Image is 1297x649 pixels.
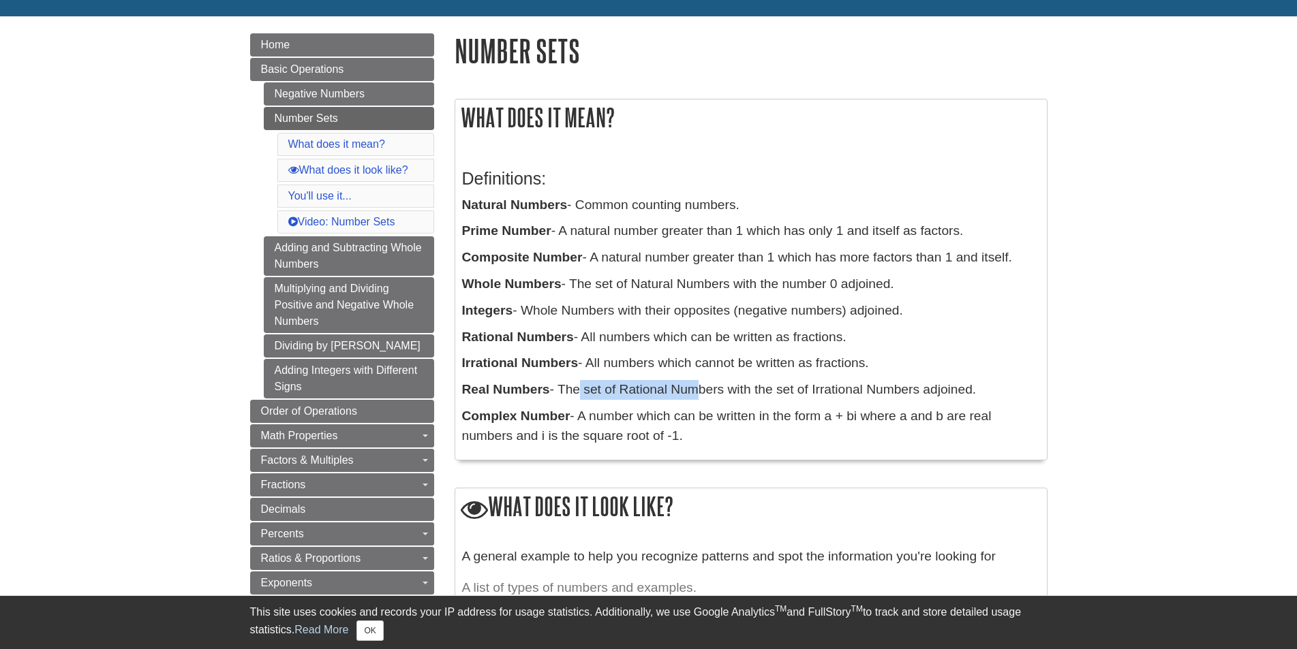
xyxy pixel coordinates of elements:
[261,454,354,466] span: Factors & Multiples
[462,169,1040,189] h3: Definitions:
[462,407,1040,446] p: - A number which can be written in the form a + bi where a and b are real numbers and i is the sq...
[462,221,1040,241] p: - A natural number greater than 1 which has only 1 and itself as factors.
[462,382,550,396] b: Real Numbers
[294,624,348,635] a: Read More
[356,620,383,641] button: Close
[462,248,1040,268] p: - A natural number greater than 1 which has more factors than 1 and itself.
[288,216,395,227] a: Video: Number Sets
[261,430,338,441] span: Math Properties
[250,604,1048,641] div: This site uses cookies and records your IP address for usage statistics. Additionally, we use Goo...
[264,82,434,106] a: Negative Numbers
[462,330,574,344] b: Rational Numbers
[261,479,306,490] span: Fractions
[288,164,408,176] a: What does it look like?
[261,63,344,75] span: Basic Operations
[250,473,434,496] a: Fractions
[462,276,562,291] b: Whole Numbers
[261,577,313,588] span: Exponents
[462,274,1040,294] p: - The set of Natural Numbers with the number 0 adjoined.
[775,604,787,614] sup: TM
[288,190,352,202] a: You'll use it...
[462,197,568,212] b: Natural Numbers
[462,195,1040,215] p: - Common counting numbers.
[250,498,434,521] a: Decimals
[250,424,434,447] a: Math Properties
[462,303,513,317] b: Integers
[261,39,290,50] span: Home
[462,355,579,370] b: Irrational Numbers
[250,547,434,570] a: Ratios & Proportions
[261,552,361,564] span: Ratios & Proportions
[462,353,1040,373] p: - All numbers which cannot be written as fractions.
[264,107,434,130] a: Number Sets
[288,138,385,150] a: What does it mean?
[264,359,434,398] a: Adding Integers with Different Signs
[261,503,306,515] span: Decimals
[264,277,434,333] a: Multiplying and Dividing Positive and Negative Whole Numbers
[462,328,1040,347] p: - All numbers which can be written as fractions.
[462,547,1040,567] p: A general example to help you recognize patterns and spot the information you're looking for
[264,334,434,358] a: Dividing by [PERSON_NAME]
[250,449,434,472] a: Factors & Multiples
[261,405,357,417] span: Order of Operations
[462,380,1040,400] p: - The set of Rational Numbers with the set of Irrational Numbers adjoined.
[264,236,434,276] a: Adding and Subtracting Whole Numbers
[455,33,1048,68] h1: Number Sets
[462,573,1040,603] caption: A list of types of numbers and examples.
[851,604,863,614] sup: TM
[455,488,1047,527] h2: What does it look like?
[462,409,570,423] b: Complex Number
[250,400,434,423] a: Order of Operations
[250,58,434,81] a: Basic Operations
[462,301,1040,321] p: - Whole Numbers with their opposites (negative numbers) adjoined.
[250,33,434,57] a: Home
[462,250,583,264] b: Composite Number
[455,99,1047,136] h2: What does it mean?
[250,522,434,545] a: Percents
[250,571,434,595] a: Exponents
[462,223,551,238] b: Prime Number
[261,528,304,539] span: Percents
